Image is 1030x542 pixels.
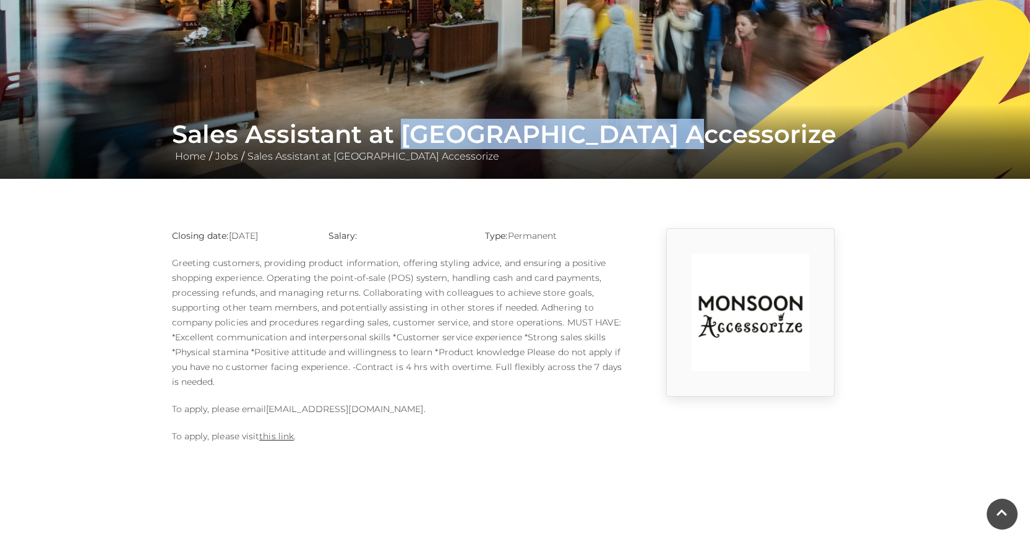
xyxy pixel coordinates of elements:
[266,403,423,415] a: [EMAIL_ADDRESS][DOMAIN_NAME]
[172,429,624,444] p: To apply, please visit .
[259,431,294,442] a: this link
[172,402,624,416] p: To apply, please email .
[244,150,502,162] a: Sales Assistant at [GEOGRAPHIC_DATA] Accessorize
[163,119,868,164] div: / /
[172,230,229,241] strong: Closing date:
[172,150,209,162] a: Home
[328,230,358,241] strong: Salary:
[172,256,624,389] p: Greeting customers, providing product information, offering styling advice, and ensuring a positi...
[485,230,507,241] strong: Type:
[212,150,241,162] a: Jobs
[172,119,859,149] h1: Sales Assistant at [GEOGRAPHIC_DATA] Accessorize
[692,254,809,371] img: rtuC_1630740947_no1Y.jpg
[485,228,623,243] p: Permanent
[172,228,310,243] p: [DATE]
